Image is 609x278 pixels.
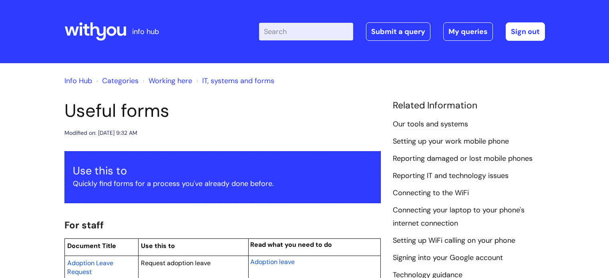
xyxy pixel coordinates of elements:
[73,164,372,177] h3: Use this to
[393,205,525,228] a: Connecting your laptop to your phone's internet connection
[259,23,353,40] input: Search
[141,259,211,267] span: Request adoption leave
[141,74,192,87] li: Working here
[64,219,104,231] span: For staff
[102,76,139,86] a: Categories
[132,25,159,38] p: info hub
[149,76,192,86] a: Working here
[393,100,545,111] h4: Related Information
[259,22,545,41] div: | -
[250,257,295,266] a: Adoption leave
[64,100,381,122] h1: Useful forms
[506,22,545,41] a: Sign out
[64,128,137,138] div: Modified on: [DATE] 9:32 AM
[194,74,274,87] li: IT, systems and forms
[94,74,139,87] li: Solution home
[393,188,469,198] a: Connecting to the WiFi
[67,259,113,276] span: Adoption Leave Request
[393,136,509,147] a: Setting up your work mobile phone
[393,171,509,181] a: Reporting IT and technology issues
[250,258,295,266] span: Adoption leave
[366,22,430,41] a: Submit a query
[67,258,113,276] a: Adoption Leave Request
[250,240,332,249] span: Read what you need to do
[73,177,372,190] p: Quickly find forms for a process you've already done before.
[64,76,92,86] a: Info Hub
[393,154,533,164] a: Reporting damaged or lost mobile phones
[141,242,175,250] span: Use this to
[443,22,493,41] a: My queries
[393,253,503,263] a: Signing into your Google account
[393,119,468,130] a: Our tools and systems
[393,236,515,246] a: Setting up WiFi calling on your phone
[202,76,274,86] a: IT, systems and forms
[67,242,116,250] span: Document Title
